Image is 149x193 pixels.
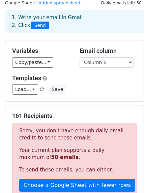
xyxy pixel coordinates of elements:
[49,84,66,95] button: Save
[12,74,41,82] a: Templates
[51,154,79,160] strong: 50 emails
[19,179,135,192] a: Choose a Google Sheet with fewer rows
[99,0,144,5] a: Daily emails left: 50
[19,147,130,161] p: Your current plan supports a daily maximum of .
[5,0,81,5] small: Google Sheet:
[31,22,49,30] span: Send
[80,47,137,55] h5: Email column
[12,57,53,68] a: Copy/paste...
[12,84,38,95] a: Load...
[12,47,69,55] h5: Variables
[19,166,130,173] p: To send these emails, you can either:
[35,0,80,5] a: Untitled spreadsheet
[12,112,137,120] h5: 161 Recipients
[7,14,142,29] div: 1. Write your email in Gmail 2. Click
[115,161,149,193] iframe: Chat Widget
[19,127,130,141] p: Sorry, you don't have enough daily email credits to send these emails.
